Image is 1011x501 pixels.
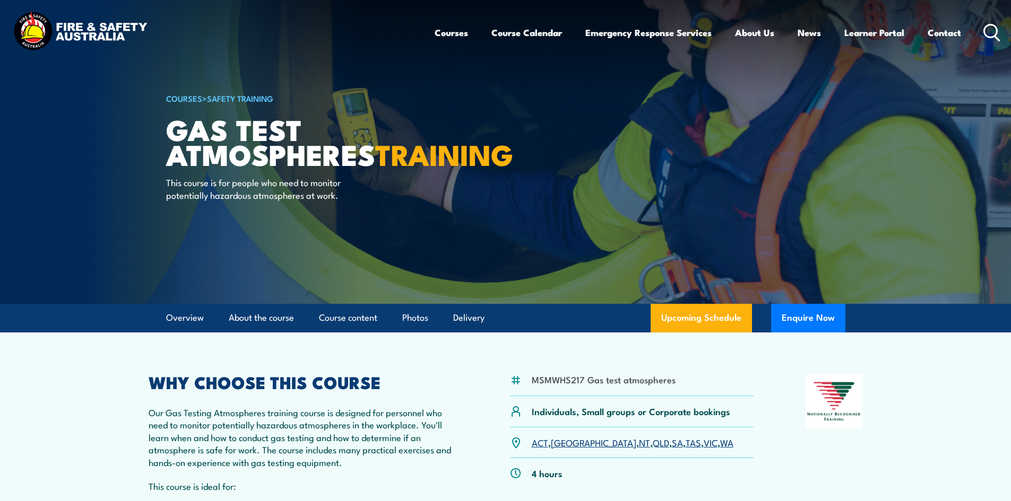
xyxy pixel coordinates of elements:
[149,374,459,389] h2: WHY CHOOSE THIS COURSE
[551,436,636,449] a: [GEOGRAPHIC_DATA]
[166,176,360,201] p: This course is for people who need to monitor potentially hazardous atmospheres at work.
[806,374,863,428] img: Nationally Recognised Training logo.
[844,19,904,47] a: Learner Portal
[532,373,676,385] li: MSMWHS217 Gas test atmospheres
[166,92,202,104] a: COURSES
[653,436,669,449] a: QLD
[639,436,650,449] a: NT
[532,405,730,417] p: Individuals, Small groups or Corporate bookings
[928,19,961,47] a: Contact
[585,19,712,47] a: Emergency Response Services
[166,117,428,166] h1: Gas Test Atmospheres
[435,19,468,47] a: Courses
[149,480,459,492] p: This course is ideal for:
[319,304,377,332] a: Course content
[532,436,548,449] a: ACT
[771,304,845,332] button: Enquire Now
[532,467,563,479] p: 4 hours
[651,304,752,332] a: Upcoming Schedule
[720,436,733,449] a: WA
[704,436,718,449] a: VIC
[491,19,562,47] a: Course Calendar
[453,304,485,332] a: Delivery
[375,131,513,175] strong: TRAINING
[166,92,428,104] h6: >
[402,304,428,332] a: Photos
[532,436,733,449] p: , , , , , , ,
[686,436,701,449] a: TAS
[207,92,273,104] a: Safety Training
[149,406,459,468] p: Our Gas Testing Atmospheres training course is designed for personnel who need to monitor potenti...
[798,19,821,47] a: News
[166,304,204,332] a: Overview
[672,436,683,449] a: SA
[229,304,294,332] a: About the course
[735,19,774,47] a: About Us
